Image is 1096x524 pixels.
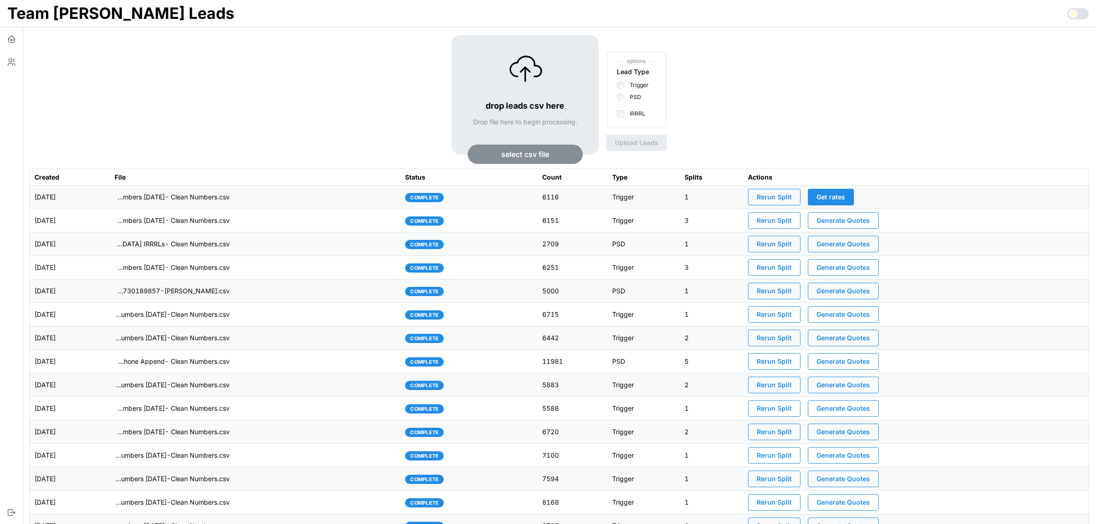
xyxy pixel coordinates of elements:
[748,306,800,323] button: Rerun Split
[817,330,870,346] span: Generate Quotes
[538,279,608,303] td: 5000
[115,286,230,296] p: imports/[PERSON_NAME]/1755730189857-[PERSON_NAME].csv
[410,452,439,460] span: complete
[115,380,230,390] p: imports/[PERSON_NAME]/1755524716139-TU Master List With Numbers [DATE]-Clean Numbers.csv
[748,259,800,276] button: Rerun Split
[538,467,608,491] td: 7594
[748,236,800,252] button: Rerun Split
[608,444,680,467] td: Trigger
[410,217,439,225] span: complete
[410,240,439,249] span: complete
[808,377,879,393] button: Generate Quotes
[680,350,743,373] td: 5
[757,448,792,463] span: Rerun Split
[757,401,792,416] span: Rerun Split
[30,350,110,373] td: [DATE]
[538,209,608,233] td: 6151
[608,373,680,397] td: Trigger
[115,310,230,319] p: imports/[PERSON_NAME]/1755700484510-TU Master List With Numbers [DATE]-Clean Numbers.csv
[680,303,743,326] td: 1
[680,256,743,279] td: 3
[410,193,439,202] span: complete
[115,357,230,366] p: imports/[PERSON_NAME]/1755554868013-VA IRRRL Leads Master List [DATE]- Cell Phone Append- Clean N...
[748,471,800,487] button: Rerun Split
[748,377,800,393] button: Rerun Split
[680,209,743,233] td: 3
[757,471,792,487] span: Rerun Split
[817,424,870,440] span: Generate Quotes
[608,169,680,186] th: Type
[817,495,870,510] span: Generate Quotes
[538,444,608,467] td: 7100
[30,233,110,256] td: [DATE]
[817,401,870,416] span: Generate Quotes
[608,233,680,256] td: PSD
[30,467,110,491] td: [DATE]
[115,192,230,202] p: imports/[PERSON_NAME]/1756128860953-TU Master List With Numbers [DATE]- Clean Numbers.csv
[468,145,583,164] button: select csv file
[30,326,110,350] td: [DATE]
[817,448,870,463] span: Generate Quotes
[748,424,800,440] button: Rerun Split
[538,303,608,326] td: 6715
[410,358,439,366] span: complete
[608,279,680,303] td: PSD
[748,353,800,370] button: Rerun Split
[808,424,879,440] button: Generate Quotes
[808,330,879,346] button: Generate Quotes
[30,209,110,233] td: [DATE]
[608,256,680,279] td: Trigger
[30,373,110,397] td: [DATE]
[680,444,743,467] td: 1
[757,354,792,369] span: Rerun Split
[817,213,870,228] span: Generate Quotes
[748,189,800,205] button: Rerun Split
[748,447,800,464] button: Rerun Split
[680,233,743,256] td: 1
[538,256,608,279] td: 6251
[410,264,439,272] span: complete
[608,467,680,491] td: Trigger
[808,471,879,487] button: Generate Quotes
[410,475,439,483] span: complete
[30,256,110,279] td: [DATE]
[608,491,680,514] td: Trigger
[410,499,439,507] span: complete
[817,354,870,369] span: Generate Quotes
[817,260,870,275] span: Generate Quotes
[538,186,608,209] td: 6116
[624,82,649,89] label: Trigger
[808,236,879,252] button: Generate Quotes
[501,145,549,163] span: select csv file
[680,279,743,303] td: 1
[410,334,439,343] span: complete
[624,110,645,117] label: IRRRL
[115,216,230,225] p: imports/[PERSON_NAME]/1755875705540-TU Master List With Numbers [DATE]- Clean Numbers.csv
[606,134,667,151] button: Upload Leads
[757,330,792,346] span: Rerun Split
[115,333,230,343] p: imports/[PERSON_NAME]/1755617281068-TU Master List With Numbers [DATE]-Clean Numbers.csv
[30,279,110,303] td: [DATE]
[608,350,680,373] td: PSD
[538,350,608,373] td: 11981
[743,169,1089,186] th: Actions
[624,93,641,101] label: PSD
[757,213,792,228] span: Rerun Split
[410,287,439,296] span: complete
[608,420,680,444] td: Trigger
[680,397,743,420] td: 1
[680,491,743,514] td: 1
[817,471,870,487] span: Generate Quotes
[538,491,608,514] td: 8168
[680,169,743,186] th: Splits
[115,427,230,437] p: imports/[PERSON_NAME]/1755180402020-TU Master List With Numbers [DATE]- Clean Numbers.csv
[808,189,854,205] button: Get rates
[608,303,680,326] td: Trigger
[817,307,870,322] span: Generate Quotes
[680,373,743,397] td: 2
[608,186,680,209] td: Trigger
[748,283,800,299] button: Rerun Split
[808,353,879,370] button: Generate Quotes
[538,397,608,420] td: 5588
[817,189,845,205] span: Get rates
